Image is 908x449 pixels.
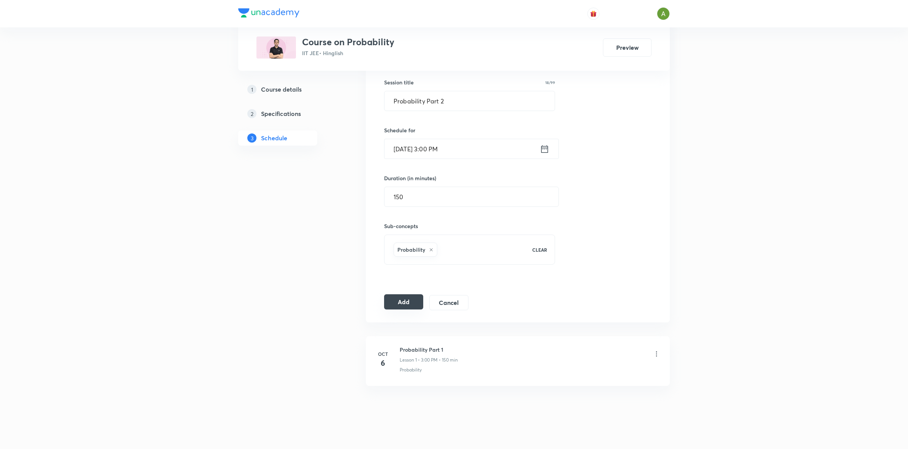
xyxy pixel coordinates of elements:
h5: Course details [261,85,302,94]
a: 1Course details [238,82,342,97]
a: Company Logo [238,8,299,19]
button: Preview [603,38,652,57]
h6: Session title [384,78,414,86]
input: 150 [384,187,558,206]
p: Probability [400,366,422,373]
p: IIT JEE • Hinglish [302,49,394,57]
img: Company Logo [238,8,299,17]
h5: Schedule [261,133,287,143]
img: Ajay A [657,7,670,20]
img: 15921D39-1A03-48A5-A29D-1CD2AAE6905E_plus.png [256,36,296,59]
p: Lesson 1 • 3:00 PM • 150 min [400,357,458,363]
p: 3 [247,133,256,143]
button: Cancel [429,295,468,310]
img: avatar [590,10,597,17]
p: 18/99 [545,81,555,84]
h3: Course on Probability [302,36,394,48]
h4: 6 [375,357,391,369]
h6: Schedule for [384,126,555,134]
h6: Duration (in minutes) [384,174,436,182]
a: 2Specifications [238,106,342,121]
p: CLEAR [532,246,547,253]
button: Add [384,294,423,309]
h5: Specifications [261,109,301,118]
h6: Oct [375,351,391,357]
p: 1 [247,85,256,94]
h6: Sub-concepts [384,222,555,230]
input: A great title is short, clear and descriptive [384,91,555,111]
button: avatar [587,8,600,20]
h6: Probability [397,246,425,254]
p: 2 [247,109,256,118]
h6: Probability Part 1 [400,346,458,354]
